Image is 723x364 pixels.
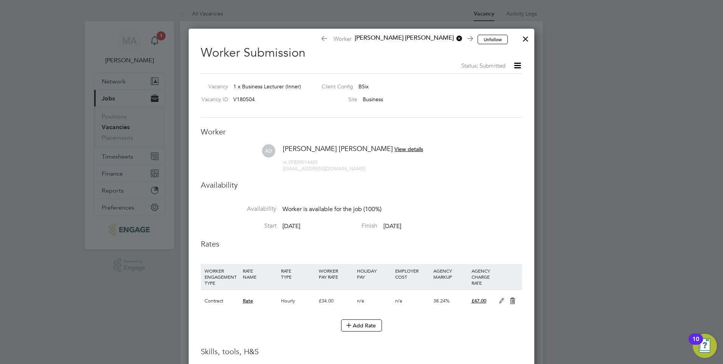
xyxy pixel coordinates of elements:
span: BSix [358,83,369,90]
span: [EMAIL_ADDRESS][DOMAIN_NAME] [283,165,365,172]
span: AD [262,144,275,157]
h3: Worker [201,127,522,137]
span: [PERSON_NAME] [PERSON_NAME] [352,34,462,42]
label: Vacancy ID [198,96,228,103]
label: Availability [201,205,276,213]
span: 38.24% [433,298,450,304]
span: Business [363,96,383,103]
span: £47.00 [472,298,486,304]
span: [PERSON_NAME] [PERSON_NAME] [283,144,393,153]
span: [DATE] [282,222,300,230]
button: Add Rate [341,319,382,332]
div: AGENCY MARKUP [431,264,470,284]
div: RATE TYPE [279,264,317,284]
span: 07859014400 [283,159,318,165]
h3: Rates [201,239,522,249]
span: View details [394,146,423,153]
span: Status: Submitted [461,62,506,69]
div: WORKER ENGAGEMENT TYPE [203,264,241,290]
div: AGENCY CHARGE RATE [470,264,495,290]
span: Worker [320,34,472,45]
span: [DATE] [383,222,401,230]
div: RATE NAME [241,264,279,284]
span: m: [283,159,289,165]
span: Worker is available for the job (100%) [282,205,382,213]
h3: Availability [201,180,522,190]
span: Rate [243,298,253,304]
span: 1 x Business Lecturer (Inner) [233,83,301,90]
div: Contract [203,290,241,312]
div: £34.00 [317,290,355,312]
div: EMPLOYER COST [393,264,431,284]
label: Start [201,222,276,230]
label: Vacancy [198,83,228,90]
span: V180504 [233,96,255,103]
label: Client Config [316,83,353,90]
div: HOLIDAY PAY [355,264,393,284]
span: n/a [357,298,364,304]
label: Finish [302,222,377,230]
div: Hourly [279,290,317,312]
div: 10 [692,339,699,349]
div: WORKER PAY RATE [317,264,355,284]
label: Site [316,96,357,103]
span: n/a [395,298,402,304]
button: Open Resource Center, 10 new notifications [693,334,717,358]
button: Unfollow [478,35,508,45]
h3: Skills, tools, H&S [201,347,522,356]
h2: Worker Submission [201,39,522,70]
